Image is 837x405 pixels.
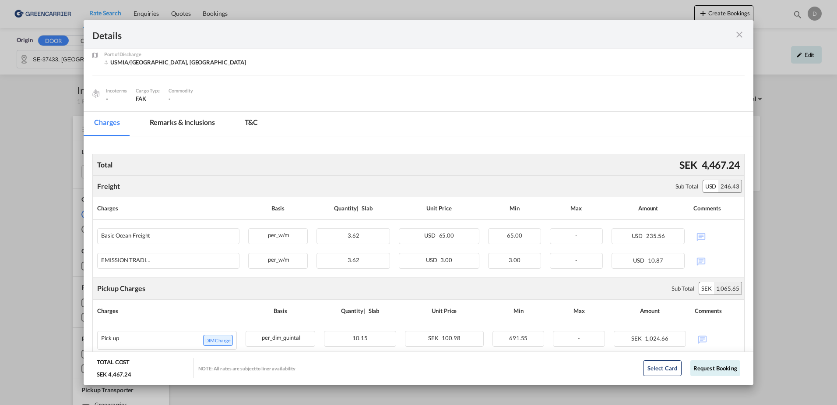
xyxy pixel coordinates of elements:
[249,253,308,264] div: per_w/m
[248,202,308,215] div: Basis
[317,202,390,215] div: Quantity | Slab
[101,232,150,239] div: Basic Ocean Freight
[677,156,700,174] div: SEK
[399,202,479,215] div: Unit Price
[95,158,115,172] div: Total
[440,256,452,263] span: 3.00
[136,87,160,95] div: Cargo Type
[249,229,308,240] div: per_w/m
[203,335,233,346] span: DIM Charge
[645,335,668,342] span: 1,024.66
[614,304,686,317] div: Amount
[428,334,441,341] span: SEK
[348,232,359,239] span: 3.62
[426,256,440,263] span: USD
[92,29,679,40] div: Details
[97,358,130,370] div: TOTAL COST
[91,89,101,98] img: cargo.png
[442,334,460,341] span: 100.98
[700,156,742,174] div: 4,467.24
[509,334,528,341] span: 691.55
[492,304,545,317] div: Min
[693,228,739,244] div: No Comments Available
[690,360,740,376] button: Request Booking
[106,95,127,103] div: -
[734,29,745,40] md-icon: icon-close fg-AAA8AD m-0 cursor
[675,182,698,190] div: Sub Total
[97,181,120,191] div: Freight
[104,50,246,58] div: Port of Discharge
[97,370,131,378] div: SEK 4,467.24
[695,331,740,346] div: No Comments Available
[578,334,580,341] span: -
[689,197,744,220] th: Comments
[507,232,522,239] span: 65.00
[348,256,359,263] span: 3.62
[97,202,239,215] div: Charges
[648,257,663,264] span: 10.87
[198,365,295,372] div: NOTE: All rates are subject to liner availability
[405,304,484,317] div: Unit Price
[718,180,741,192] div: 246.43
[699,282,714,295] div: SEK
[631,335,644,342] span: SEK
[324,304,396,317] div: Quantity | Slab
[550,202,603,215] div: Max
[246,331,315,342] div: per_dim_quintal
[690,300,744,322] th: Comments
[632,232,645,239] span: USD
[643,360,682,376] button: Select Card
[633,257,647,264] span: USD
[612,202,685,215] div: Amount
[169,87,193,95] div: Commodity
[97,284,145,293] div: Pickup Charges
[553,304,605,317] div: Max
[84,20,753,385] md-dialog: Pickup Door ...
[106,87,127,95] div: Incoterms
[575,256,577,263] span: -
[101,335,119,346] div: Pick up
[97,304,237,317] div: Charges
[84,112,277,136] md-pagination-wrapper: Use the left and right arrow keys to navigate between tabs
[424,232,438,239] span: USD
[693,253,739,268] div: No Comments Available
[139,112,225,136] md-tab-item: Remarks & Inclusions
[714,282,742,295] div: 1,065.65
[439,232,454,239] span: 65.00
[136,95,160,103] div: FAK
[703,180,719,192] div: USD
[246,304,315,317] div: Basis
[646,232,665,239] span: 235.56
[104,58,246,66] div: USMIA/Miami, FL
[169,95,171,102] span: -
[234,112,269,136] md-tab-item: T&C
[672,284,694,292] div: Sub Total
[352,334,368,341] span: 10.15
[509,256,520,263] span: 3.00
[488,202,541,215] div: Min
[84,112,130,136] md-tab-item: Charges
[575,232,577,239] span: -
[101,257,154,263] div: EMISSION TRADING SYSTEM (ETS)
